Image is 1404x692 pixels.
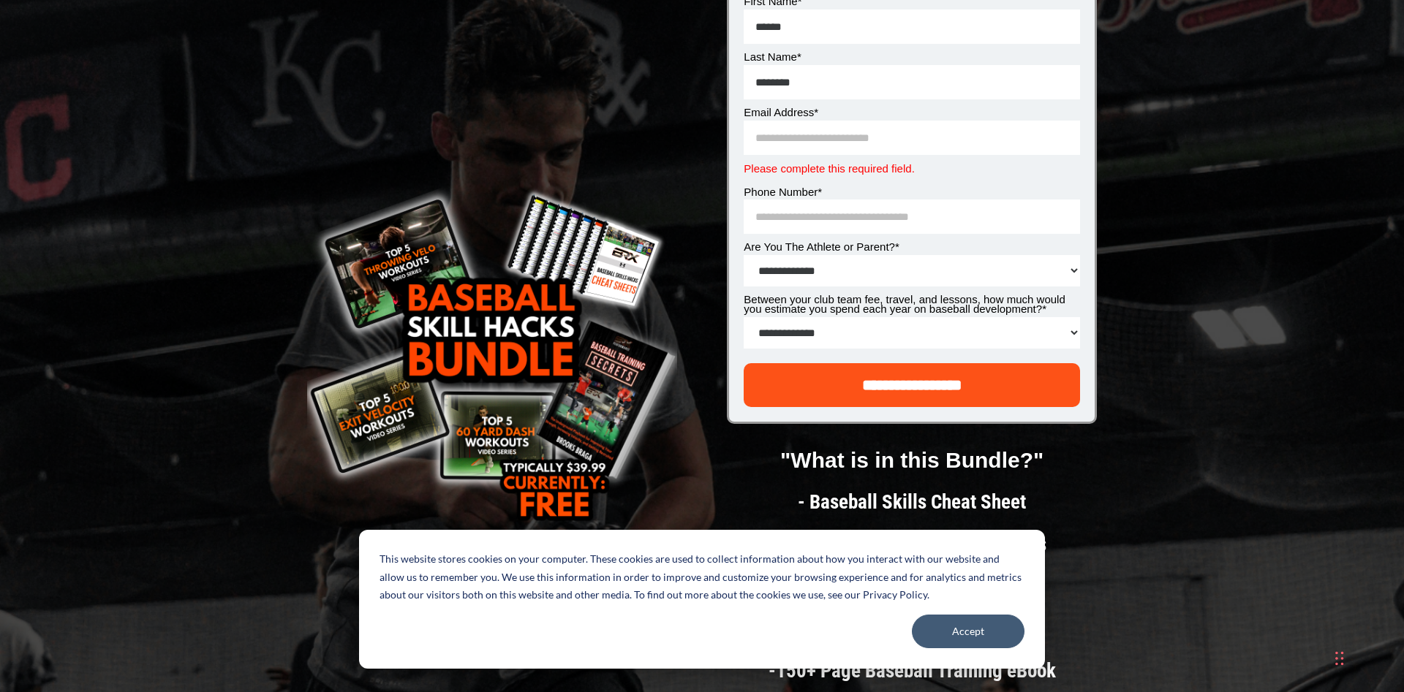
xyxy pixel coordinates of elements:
[744,293,1065,315] span: Between your club team fee, travel, and lessons, how much would you estimate you spend each year ...
[744,106,814,118] span: Email Address
[769,659,1056,683] span: -150+ Page Baseball Training eBook
[780,448,1043,472] span: "What is in this Bundle?"
[744,240,895,253] span: Are You The Athlete or Parent?
[912,615,1024,648] button: Accept
[798,490,1026,514] span: - Baseball Skills Cheat Sheet
[307,157,677,527] img: BASEBALL SKILL HACKS BUNDLE (2)
[380,550,1024,604] p: This website stores cookies on your computer. These cookies are used to collect information about...
[744,159,1080,179] label: Please complete this required field.
[359,530,1045,669] div: Cookie banner
[1196,534,1404,692] iframe: Chat Widget
[1335,636,1344,680] div: Drag
[744,186,818,198] span: Phone Number
[744,50,797,63] span: Last Name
